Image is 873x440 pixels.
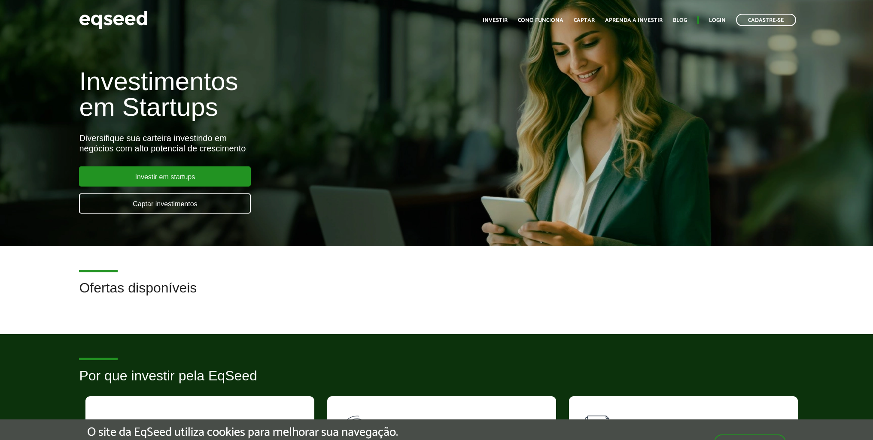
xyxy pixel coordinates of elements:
[736,14,796,26] a: Cadastre-se
[79,193,251,214] a: Captar investimentos
[673,18,687,23] a: Blog
[518,18,563,23] a: Como funciona
[79,368,794,396] h2: Por que investir pela EqSeed
[79,69,503,120] h1: Investimentos em Startups
[79,280,794,308] h2: Ofertas disponíveis
[79,9,148,31] img: EqSeed
[574,18,595,23] a: Captar
[79,166,251,187] a: Investir em startups
[605,18,663,23] a: Aprenda a investir
[709,18,726,23] a: Login
[79,133,503,154] div: Diversifique sua carteira investindo em negócios com alto potencial de crescimento
[483,18,508,23] a: Investir
[87,426,398,439] h5: O site da EqSeed utiliza cookies para melhorar sua navegação.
